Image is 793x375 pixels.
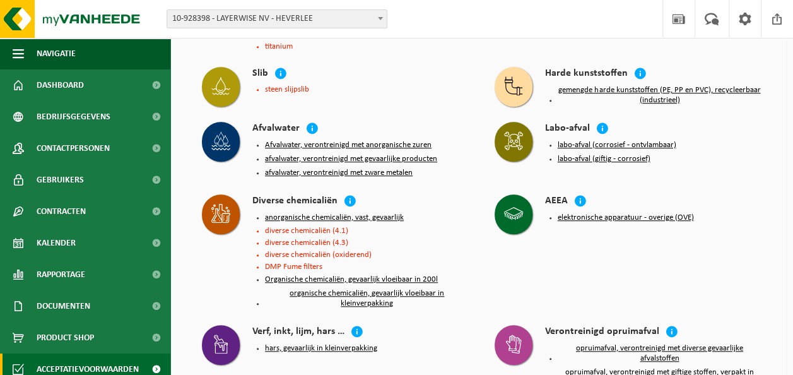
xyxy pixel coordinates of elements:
[37,164,84,196] span: Gebruikers
[558,343,762,364] button: opruimafval, verontreinigd met diverse gevaarlijke afvalstoffen
[252,67,268,81] h4: Slib
[252,122,300,136] h4: Afvalwater
[265,251,469,259] li: diverse chemicaliën (oxiderend)
[558,140,676,150] button: labo-afval (corrosief - ontvlambaar)
[265,168,413,178] button: afvalwater, verontreinigd met zware metalen
[37,259,85,290] span: Rapportage
[545,325,659,340] h4: Verontreinigd opruimafval
[167,10,387,28] span: 10-928398 - LAYERWISE NV - HEVERLEE
[265,275,438,285] button: Organische chemicaliën, gevaarlijk vloeibaar in 200l
[545,194,568,209] h4: AEEA
[265,289,469,309] button: organische chemicaliën, gevaarlijk vloeibaar in kleinverpakking
[558,85,762,105] button: gemengde harde kunststoffen (PE, PP en PVC), recycleerbaar (industrieel)
[37,227,76,259] span: Kalender
[37,196,86,227] span: Contracten
[37,69,84,101] span: Dashboard
[167,9,387,28] span: 10-928398 - LAYERWISE NV - HEVERLEE
[252,325,344,340] h4: Verf, inkt, lijm, hars …
[265,85,469,93] li: steen slijpslib
[558,213,694,223] button: elektronische apparatuur - overige (OVE)
[37,133,110,164] span: Contactpersonen
[265,42,469,51] li: titanium
[37,322,94,354] span: Product Shop
[545,122,590,136] h4: Labo-afval
[265,263,469,271] li: DMP Fume filters
[545,67,628,81] h4: Harde kunststoffen
[265,154,437,164] button: afvalwater, verontreinigd met gevaarlijke producten
[558,154,650,164] button: labo-afval (giftig - corrosief)
[265,213,404,223] button: anorganische chemicaliën, vast, gevaarlijk
[265,239,469,247] li: diverse chemicaliën (4.3)
[37,290,90,322] span: Documenten
[265,343,377,354] button: hars, gevaarlijk in kleinverpakking
[265,140,432,150] button: Afvalwater, verontreinigd met anorganische zuren
[265,227,469,235] li: diverse chemicaliën (4.1)
[37,38,76,69] span: Navigatie
[37,101,110,133] span: Bedrijfsgegevens
[252,194,338,209] h4: Diverse chemicaliën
